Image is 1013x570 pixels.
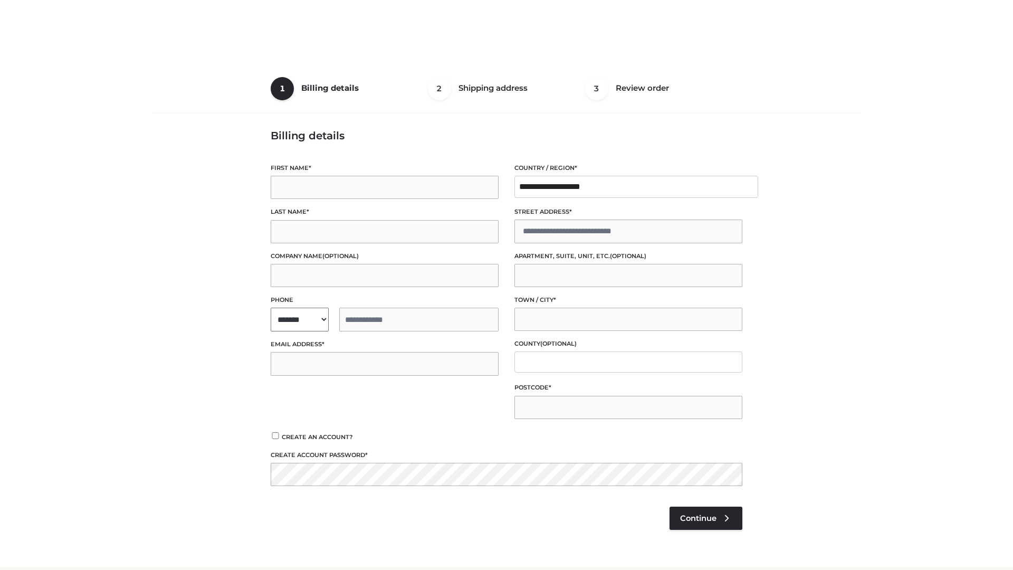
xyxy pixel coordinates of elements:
span: (optional) [610,252,646,260]
label: Postcode [514,383,742,393]
span: 3 [585,77,608,100]
label: Apartment, suite, unit, etc. [514,251,742,261]
label: Phone [271,295,499,305]
h3: Billing details [271,129,742,142]
a: Continue [670,507,742,530]
label: Company name [271,251,499,261]
span: Shipping address [458,83,528,93]
label: Country / Region [514,163,742,173]
label: First name [271,163,499,173]
label: Email address [271,339,499,349]
span: 1 [271,77,294,100]
input: Create an account? [271,432,280,439]
label: Street address [514,207,742,217]
span: Create an account? [282,433,353,441]
label: Create account password [271,450,742,460]
label: Last name [271,207,499,217]
span: Billing details [301,83,359,93]
label: Town / City [514,295,742,305]
span: Continue [680,514,716,523]
span: 2 [428,77,451,100]
span: (optional) [540,340,577,347]
span: Review order [616,83,669,93]
span: (optional) [322,252,359,260]
label: County [514,339,742,349]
